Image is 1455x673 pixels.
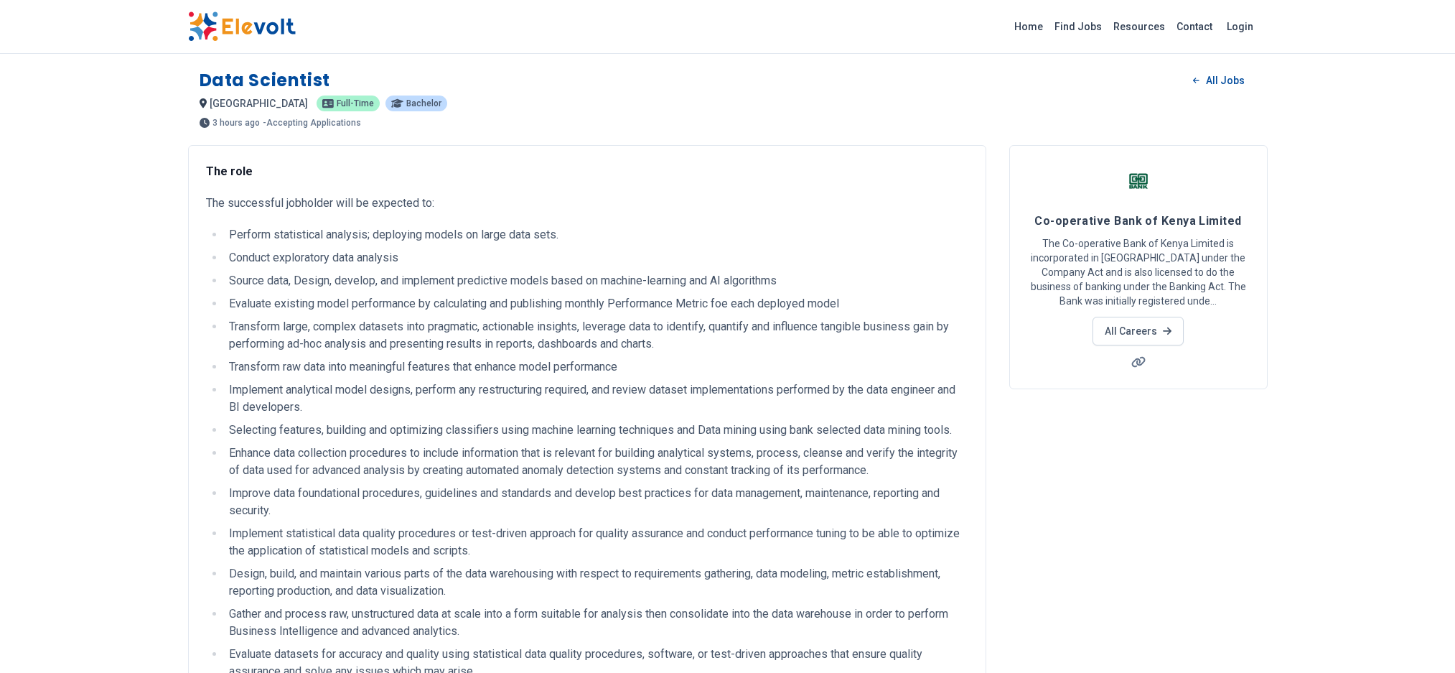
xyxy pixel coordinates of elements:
[225,249,968,266] li: Conduct exploratory data analysis
[225,525,968,560] li: Implement statistical data quality procedures or test-driven approach for quality assurance and c...
[225,422,968,439] li: Selecting features, building and optimizing classifiers using machine learning techniques and Dat...
[1121,163,1156,199] img: Co-operative Bank of Kenya Limited
[225,226,968,243] li: Perform statistical analysis; deploying models on large data sets.
[225,565,968,600] li: Design, build, and maintain various parts of the data warehousing with respect to requirements ga...
[225,605,968,640] li: Gather and process raw, unstructured data at scale into a form suitable for analysis then consoli...
[1093,317,1184,345] a: All Careers
[1049,15,1108,38] a: Find Jobs
[225,485,968,519] li: Improve data foundational procedures, guidelines and standards and develop best practices for dat...
[1027,236,1250,308] p: The Co-operative Bank of Kenya Limited is incorporated in [GEOGRAPHIC_DATA] under the Company Act...
[225,318,968,353] li: Transform large, complex datasets into pragmatic, actionable insights, leverage data to identify,...
[1383,604,1455,673] iframe: Chat Widget
[225,381,968,416] li: Implement analytical model designs, perform any restructuring required, and review dataset implem...
[406,99,441,108] span: Bachelor
[1171,15,1218,38] a: Contact
[1108,15,1171,38] a: Resources
[225,272,968,289] li: Source data, Design, develop, and implement predictive models based on machine-learning and AI al...
[206,164,253,178] strong: The role
[200,69,330,92] h1: Data Scientist
[225,445,968,479] li: Enhance data collection procedures to include information that is relevant for building analytica...
[1009,407,1268,608] iframe: Advertisement
[263,119,361,127] p: - Accepting Applications
[210,98,308,109] span: [GEOGRAPHIC_DATA]
[1009,15,1049,38] a: Home
[188,11,296,42] img: Elevolt
[212,119,260,127] span: 3 hours ago
[225,358,968,376] li: Transform raw data into meaningful features that enhance model performance
[1182,70,1255,91] a: All Jobs
[1034,214,1241,228] span: Co-operative Bank of Kenya Limited
[206,195,968,212] p: The successful jobholder will be expected to:
[225,295,968,312] li: Evaluate existing model performance by calculating and publishing monthly Performance Metric foe ...
[1218,12,1262,41] a: Login
[337,99,374,108] span: Full-time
